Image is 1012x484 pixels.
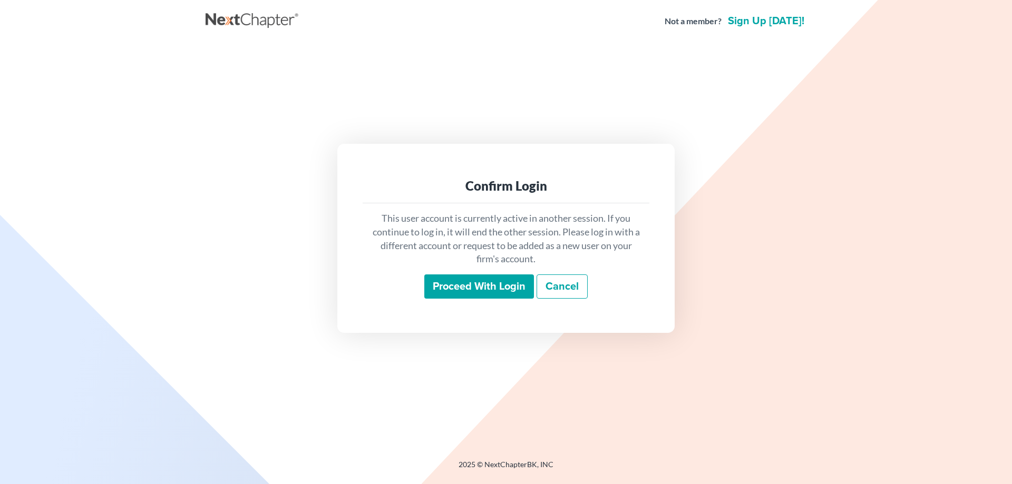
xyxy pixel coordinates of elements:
[665,15,722,27] strong: Not a member?
[371,212,641,266] p: This user account is currently active in another session. If you continue to log in, it will end ...
[537,274,588,299] a: Cancel
[206,459,806,478] div: 2025 © NextChapterBK, INC
[371,177,641,194] div: Confirm Login
[726,16,806,26] a: Sign up [DATE]!
[424,274,534,299] input: Proceed with login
